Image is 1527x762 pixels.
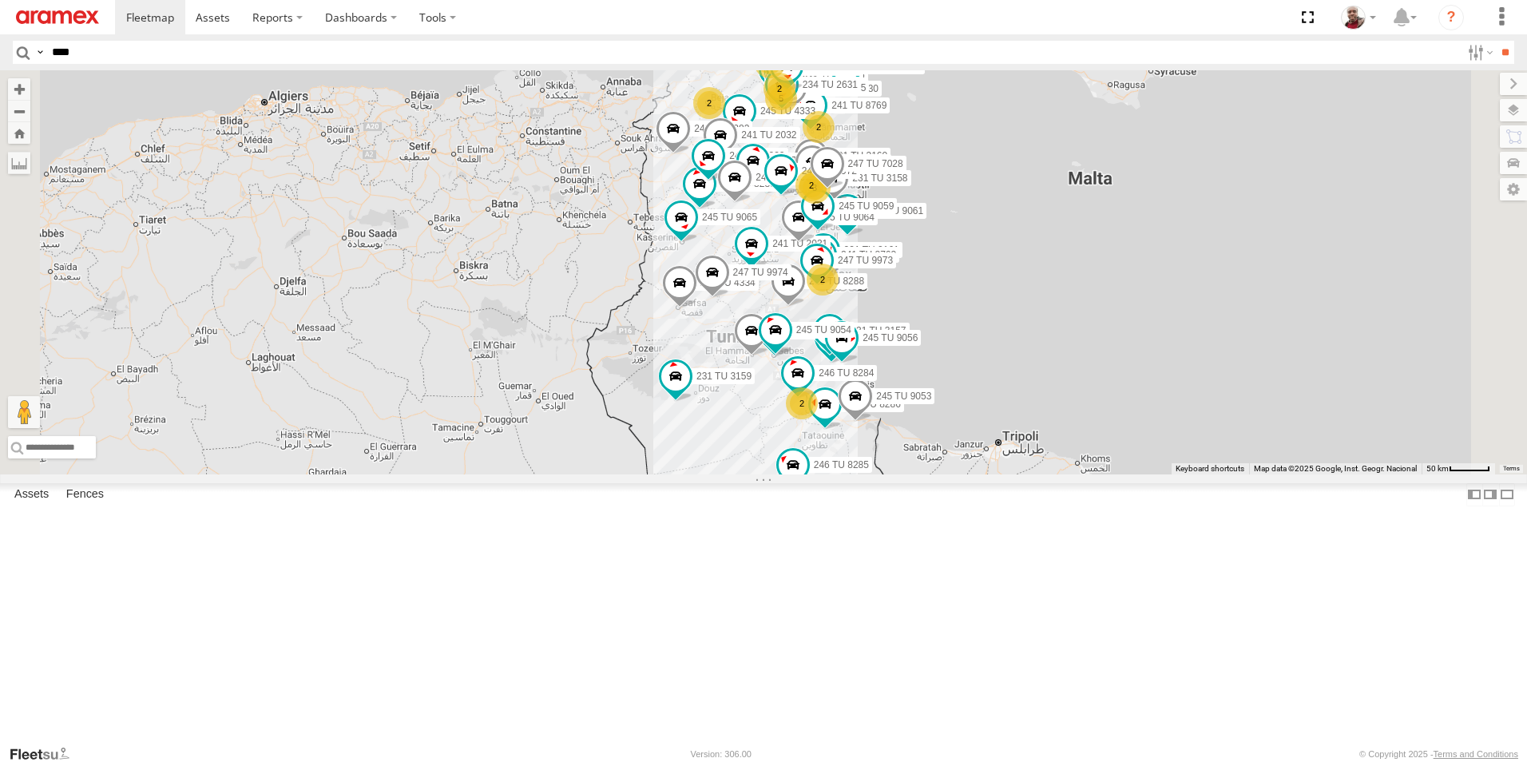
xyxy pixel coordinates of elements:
[6,483,57,506] label: Assets
[876,391,931,402] span: 245 TU 9053
[832,151,887,162] span: 231 TU 3160
[8,122,30,144] button: Zoom Home
[851,326,906,337] span: 231 TU 3157
[16,10,99,24] img: aramex-logo.svg
[819,367,874,379] span: 246 TU 8284
[1422,463,1495,474] button: Map Scale: 50 km per 48 pixels
[8,152,30,174] label: Measure
[852,173,907,184] span: 231 TU 3158
[58,483,112,506] label: Fences
[1335,6,1382,30] div: Majdi Ghannoudi
[841,249,896,260] span: 241 TU 8763
[8,396,40,428] button: Drag Pegman onto the map to open Street View
[814,459,869,470] span: 246 TU 8285
[802,166,857,177] span: 247 TU 9972
[839,200,894,212] span: 245 TU 9059
[696,371,752,383] span: 231 TU 3159
[763,73,795,105] div: 2
[863,332,918,343] span: 245 TU 9056
[700,277,756,288] span: 245 TU 4334
[1503,466,1520,472] a: Terms (opens in new tab)
[844,245,899,256] span: 231 TU 3161
[786,387,818,419] div: 2
[691,749,752,759] div: Version: 306.00
[1499,483,1515,506] label: Hide Summary Table
[8,100,30,122] button: Zoom out
[1426,464,1449,473] span: 50 km
[756,172,806,183] span: 240 TU 779
[1462,41,1496,64] label: Search Filter Options
[8,78,30,100] button: Zoom in
[741,130,796,141] span: 241 TU 2032
[795,169,827,201] div: 2
[1254,464,1417,473] span: Map data ©2025 Google, Inst. Geogr. Nacional
[1438,5,1464,30] i: ?
[831,101,886,112] span: 241 TU 8769
[702,212,757,223] span: 245 TU 9065
[1434,749,1518,759] a: Terms and Conditions
[733,268,788,279] span: 247 TU 9974
[1482,483,1498,506] label: Dock Summary Table to the Right
[848,159,903,170] span: 247 TU 7028
[796,324,851,335] span: 245 TU 9054
[1500,178,1527,200] label: Map Settings
[819,212,875,223] span: 245 TU 9064
[809,69,864,81] span: 148 TU 4505
[1466,483,1482,506] label: Dock Summary Table to the Left
[1359,749,1518,759] div: © Copyright 2025 -
[693,87,725,119] div: 2
[803,80,858,91] span: 234 TU 2631
[846,399,901,411] span: 246 TU 8286
[772,239,827,250] span: 241 TU 2031
[34,41,46,64] label: Search Query
[838,256,893,267] span: 247 TU 9973
[803,111,835,143] div: 2
[729,150,784,161] span: 245 TU 4332
[9,746,82,762] a: Visit our Website
[1176,463,1244,474] button: Keyboard shortcuts
[807,264,839,296] div: 2
[760,105,815,117] span: 245 TU 4333
[694,123,749,134] span: 246 TU 8282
